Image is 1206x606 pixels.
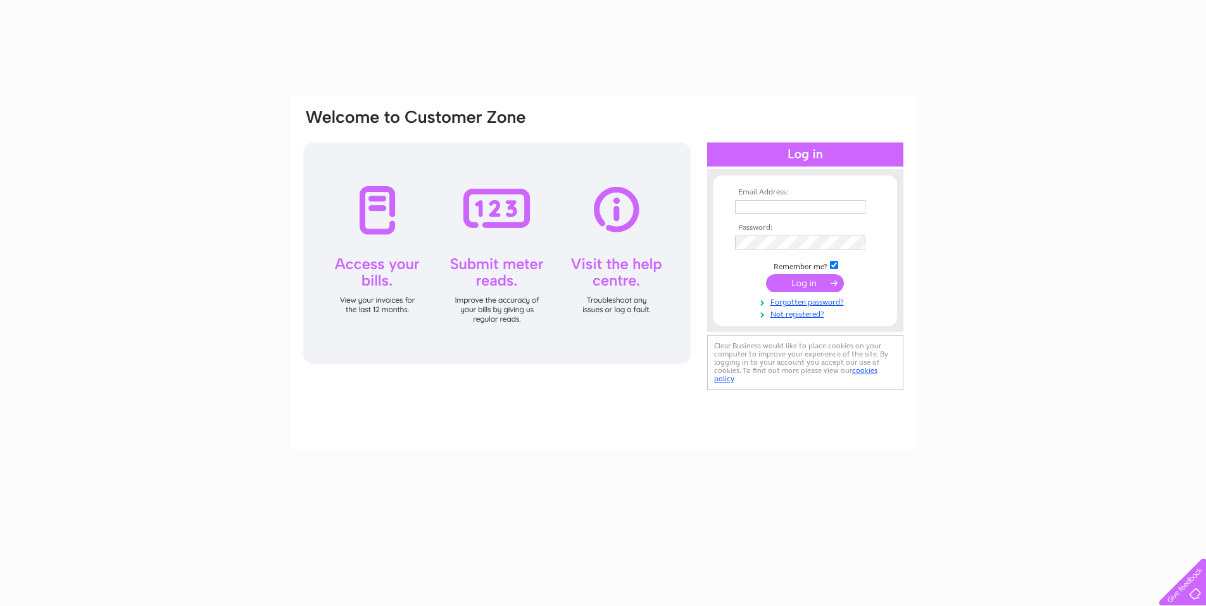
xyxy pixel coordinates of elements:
[766,274,844,292] input: Submit
[735,307,879,319] a: Not registered?
[714,366,877,383] a: cookies policy
[732,259,879,272] td: Remember me?
[732,224,879,232] th: Password:
[732,188,879,197] th: Email Address:
[707,335,903,390] div: Clear Business would like to place cookies on your computer to improve your experience of the sit...
[735,295,879,307] a: Forgotten password?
